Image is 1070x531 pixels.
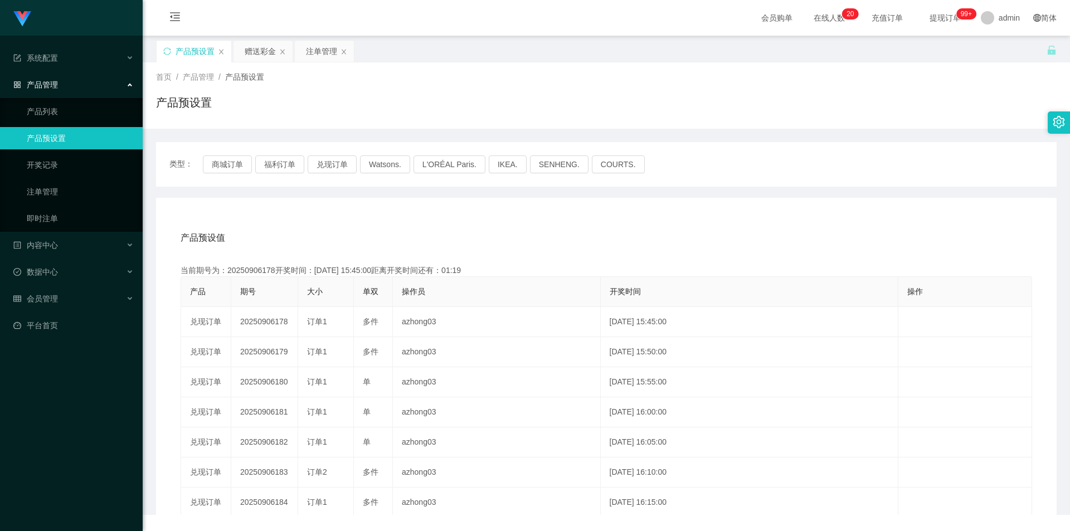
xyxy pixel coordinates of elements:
span: 订单1 [307,317,327,326]
span: 系统配置 [13,53,58,62]
button: SENHENG. [530,155,588,173]
td: azhong03 [393,307,601,337]
td: 20250906184 [231,488,298,518]
td: 兑现订单 [181,307,231,337]
span: 产品管理 [13,80,58,89]
h1: 产品预设置 [156,94,212,111]
span: 开奖时间 [610,287,641,296]
td: [DATE] 16:15:00 [601,488,898,518]
i: 图标: close [218,48,225,55]
td: 20250906179 [231,337,298,367]
span: 在线人数 [808,14,850,22]
span: 单 [363,377,371,386]
i: 图标: close [279,48,286,55]
button: L'ORÉAL Paris. [414,155,485,173]
span: 订单1 [307,407,327,416]
a: 即时注单 [27,207,134,230]
span: 产品预设置 [225,72,264,81]
td: 兑现订单 [181,397,231,427]
div: 2021 [152,490,1061,501]
i: 图标: close [341,48,347,55]
sup: 20 [842,8,858,20]
span: 类型： [169,155,203,173]
span: 产品管理 [183,72,214,81]
i: 图标: menu-fold [156,1,194,36]
a: 注单管理 [27,181,134,203]
td: 兑现订单 [181,337,231,367]
span: / [176,72,178,81]
td: 兑现订单 [181,457,231,488]
td: [DATE] 16:00:00 [601,397,898,427]
span: 产品 [190,287,206,296]
span: / [218,72,221,81]
i: 图标: check-circle-o [13,268,21,276]
i: 图标: profile [13,241,21,249]
button: COURTS. [592,155,645,173]
div: 注单管理 [306,41,337,62]
span: 期号 [240,287,256,296]
span: 多件 [363,498,378,506]
td: [DATE] 15:55:00 [601,367,898,397]
span: 数据中心 [13,267,58,276]
div: 赠送彩金 [245,41,276,62]
td: azhong03 [393,337,601,367]
span: 订单1 [307,377,327,386]
span: 操作员 [402,287,425,296]
p: 0 [850,8,854,20]
td: azhong03 [393,457,601,488]
a: 产品列表 [27,100,134,123]
a: 图标: dashboard平台首页 [13,314,134,337]
td: azhong03 [393,367,601,397]
i: 图标: global [1033,14,1041,22]
button: 兑现订单 [308,155,357,173]
td: [DATE] 15:45:00 [601,307,898,337]
i: 图标: unlock [1047,45,1057,55]
div: 当前期号为：20250906178开奖时间：[DATE] 15:45:00距离开奖时间还有：01:19 [181,265,1032,276]
span: 多件 [363,347,378,356]
button: 商城订单 [203,155,252,173]
button: 福利订单 [255,155,304,173]
i: 图标: sync [163,47,171,55]
td: 20250906180 [231,367,298,397]
td: 兑现订单 [181,488,231,518]
button: Watsons. [360,155,410,173]
span: 大小 [307,287,323,296]
td: [DATE] 16:05:00 [601,427,898,457]
i: 图标: setting [1053,116,1065,128]
span: 单 [363,437,371,446]
td: 兑现订单 [181,427,231,457]
span: 订单1 [307,498,327,506]
i: 图标: form [13,54,21,62]
span: 首页 [156,72,172,81]
i: 图标: table [13,295,21,303]
td: azhong03 [393,427,601,457]
a: 产品预设置 [27,127,134,149]
td: azhong03 [393,397,601,427]
span: 会员管理 [13,294,58,303]
span: 充值订单 [866,14,908,22]
td: 兑现订单 [181,367,231,397]
span: 订单2 [307,467,327,476]
span: 订单1 [307,437,327,446]
span: 单双 [363,287,378,296]
span: 多件 [363,317,378,326]
div: 产品预设置 [176,41,215,62]
td: 20250906178 [231,307,298,337]
a: 开奖记录 [27,154,134,176]
span: 操作 [907,287,923,296]
span: 订单1 [307,347,327,356]
td: [DATE] 15:50:00 [601,337,898,367]
span: 单 [363,407,371,416]
td: 20250906181 [231,397,298,427]
td: azhong03 [393,488,601,518]
td: [DATE] 16:10:00 [601,457,898,488]
td: 20250906183 [231,457,298,488]
span: 提现订单 [924,14,966,22]
span: 内容中心 [13,241,58,250]
td: 20250906182 [231,427,298,457]
span: 多件 [363,467,378,476]
img: logo.9652507e.png [13,11,31,27]
i: 图标: appstore-o [13,81,21,89]
p: 2 [847,8,850,20]
span: 产品预设值 [181,231,225,245]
